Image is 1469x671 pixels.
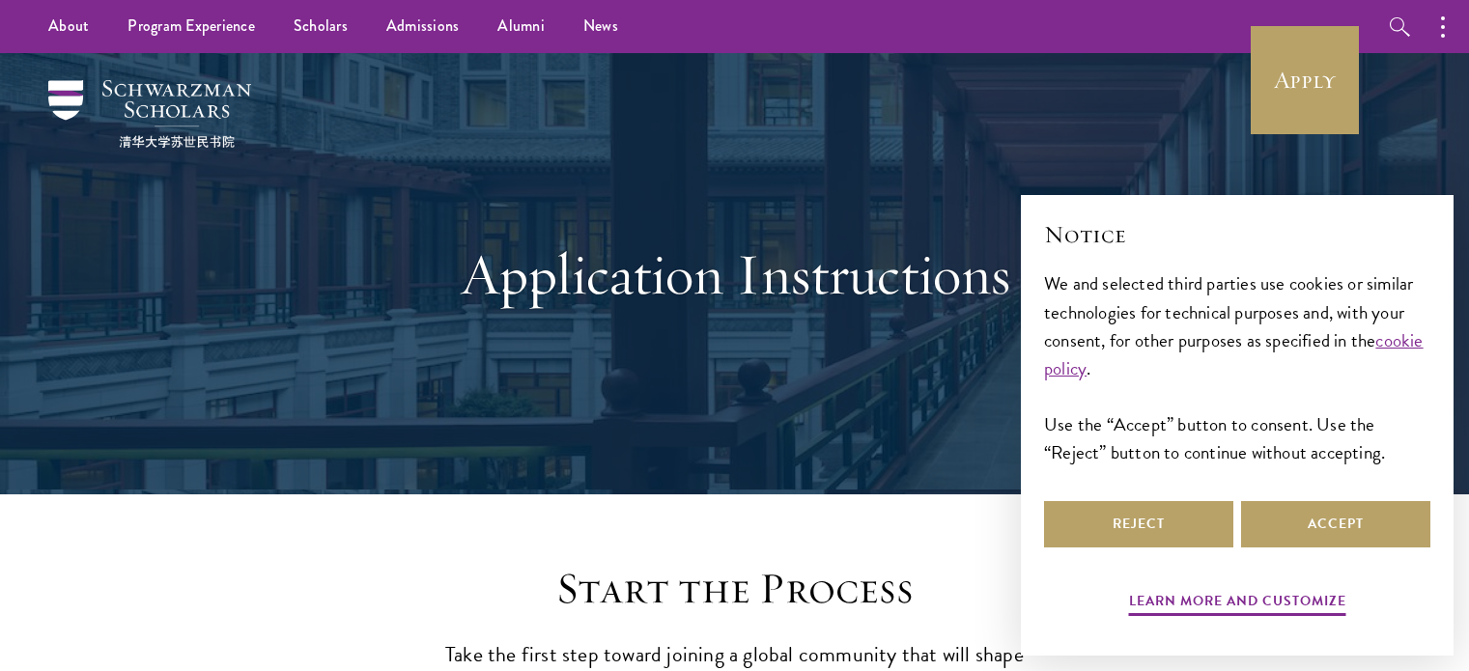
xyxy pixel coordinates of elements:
[1044,218,1430,251] h2: Notice
[1241,501,1430,547] button: Accept
[48,80,251,148] img: Schwarzman Scholars
[1044,269,1430,465] div: We and selected third parties use cookies or similar technologies for technical purposes and, wit...
[1129,589,1346,619] button: Learn more and customize
[1044,326,1424,382] a: cookie policy
[1044,501,1233,547] button: Reject
[402,239,1068,309] h1: Application Instructions
[1251,26,1359,134] a: Apply
[436,562,1034,616] h2: Start the Process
